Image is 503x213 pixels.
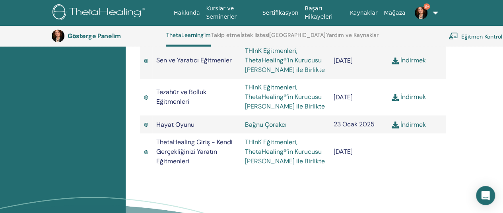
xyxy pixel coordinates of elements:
[334,56,353,65] font: [DATE]
[424,4,429,9] font: 9+
[52,4,148,22] img: logo.png
[144,94,148,100] img: Aktif Sertifika
[350,10,378,16] font: Kaynaklar
[334,120,375,128] font: 23 Ocak 2025
[206,5,237,20] font: Kurslar ve Seminerler
[301,1,346,24] a: Başarı Hikayeleri
[334,147,353,156] font: [DATE]
[68,32,120,40] font: Gösterge Panelim
[166,31,211,39] font: ThetaLearning'im
[392,120,426,128] a: İndirmek
[347,6,381,20] a: Kaynaklar
[144,122,148,128] img: Aktif Sertifika
[203,1,259,24] a: Kurslar ve Seminerler
[476,186,495,205] div: Open Intercom Messenger
[326,31,379,39] font: Yardım ve Kaynaklar
[305,5,332,20] font: Başarı Hikayeleri
[392,93,426,101] a: İndirmek
[144,58,148,64] img: Aktif Sertifika
[269,32,326,45] a: [GEOGRAPHIC_DATA]
[245,137,325,165] a: THInK Eğitmenleri, ThetaHealing®'in Kurucusu [PERSON_NAME] ile Birlikte
[211,31,240,39] font: Takip etme
[52,29,64,42] img: default.jpg
[245,46,325,74] a: THInK Eğitmenleri, ThetaHealing®'in Kurucusu [PERSON_NAME] ile Birlikte
[241,31,269,39] font: İstek listesi
[415,6,427,19] img: default.jpg
[245,120,287,128] a: Bağnu Çorakcı
[171,6,203,20] a: Hakkında
[156,120,194,128] font: Hayat Oyunu
[262,10,298,16] font: Sertifikasyon
[392,56,426,64] a: İndirmek
[400,56,426,64] font: İndirmek
[156,88,206,106] font: Tezahür ve Bolluk Eğitmenleri
[334,93,353,101] font: [DATE]
[392,57,399,64] img: download.svg
[384,10,405,16] font: Mağaza
[144,149,148,155] img: Aktif Sertifika
[400,120,426,128] font: İndirmek
[174,10,200,16] font: Hakkında
[259,6,301,20] a: Sertifikasyon
[156,56,232,64] font: Sen ve Yaratıcı Eğitmenler
[449,32,458,39] img: chalkboard-teacher.svg
[211,32,240,45] a: Takip etme
[245,83,325,110] a: THInK Eğitmenleri, ThetaHealing®'in Kurucusu [PERSON_NAME] ile Birlikte
[241,32,269,45] a: İstek listesi
[400,93,426,101] font: İndirmek
[269,31,326,39] font: [GEOGRAPHIC_DATA]
[381,6,408,20] a: Mağaza
[166,32,211,46] a: ThetaLearning'im
[392,94,399,101] img: download.svg
[392,121,399,128] img: download.svg
[326,32,379,45] a: Yardım ve Kaynaklar
[156,137,233,165] font: ThetaHealing Giriş - Kendi Gerçekliğinizi Yaratın Eğitmenleri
